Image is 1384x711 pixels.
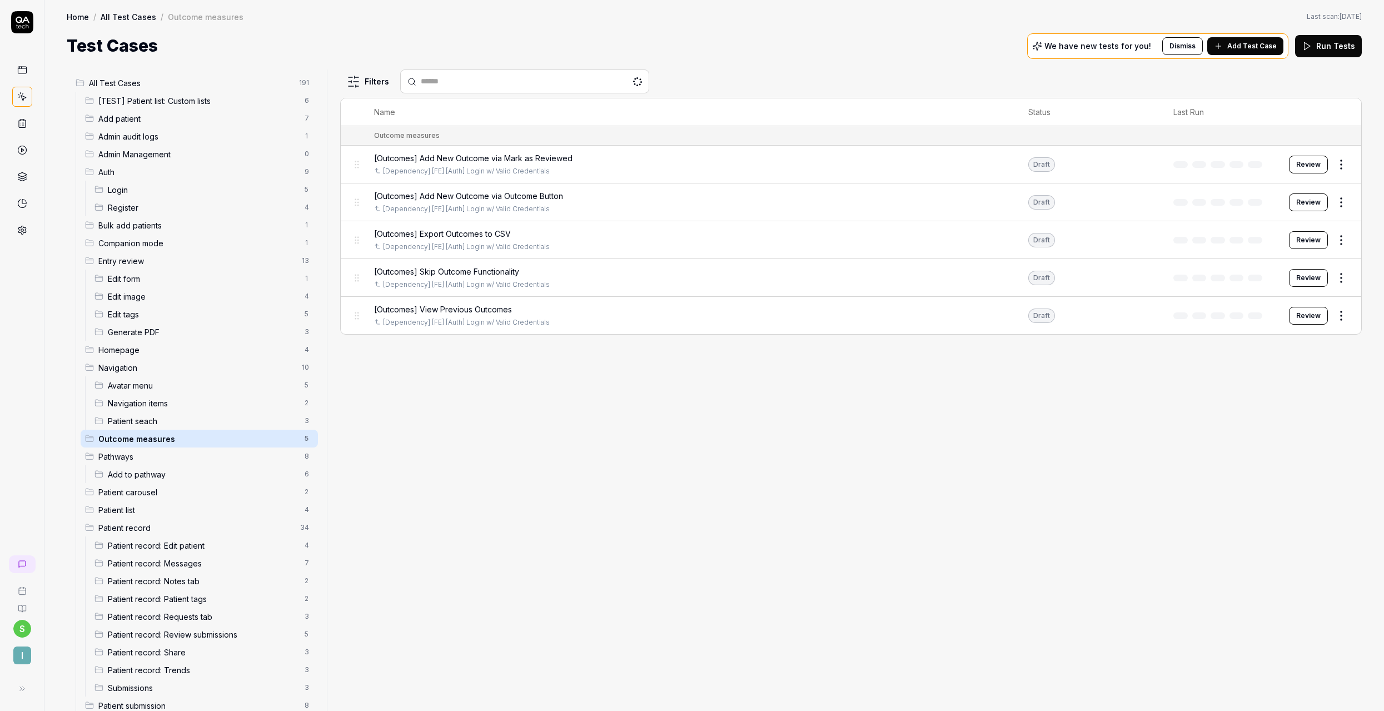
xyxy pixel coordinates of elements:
span: [TEST] Patient list: Custom lists [98,95,298,107]
span: Patient record: Messages [108,558,298,569]
tr: [Outcomes] Add New Outcome via Outcome Button[Dependency] [FE] [Auth] Login w/ Valid CredentialsD... [341,183,1361,221]
span: Patient record: Trends [108,664,298,676]
span: 34 [296,521,313,534]
span: 3 [300,663,313,677]
span: 5 [300,432,313,445]
span: Edit form [108,273,298,285]
span: 3 [300,610,313,623]
div: Draft [1028,271,1055,285]
span: 4 [300,201,313,214]
div: Drag to reorderAuth9 [81,163,318,181]
span: Patient record: Patient tags [108,593,298,605]
span: Login [108,184,298,196]
span: [Outcomes] Add New Outcome via Mark as Reviewed [374,152,572,164]
div: / [161,11,163,22]
div: Draft [1028,309,1055,323]
div: Draft [1028,233,1055,247]
span: Navigation [98,362,295,374]
div: Drag to reorderEntry review13 [81,252,318,270]
button: I [4,638,39,667]
p: We have new tests for you! [1044,42,1151,50]
span: 13 [297,254,313,267]
div: Drag to reorderPatient record: Messages7 [90,554,318,572]
div: Drag to reorderNavigation items2 [90,394,318,412]
th: Status [1017,98,1162,126]
a: [Dependency] [FE] [Auth] Login w/ Valid Credentials [383,166,550,176]
span: Submissions [108,682,298,694]
span: 0 [300,147,313,161]
a: [Dependency] [FE] [Auth] Login w/ Valid Credentials [383,280,550,290]
div: Drag to reorderPatient record: Share3 [90,643,318,661]
div: Drag to reorderAvatar menu5 [90,376,318,394]
span: 5 [300,307,313,321]
span: Add patient [98,113,298,125]
span: Register [108,202,298,213]
span: 3 [300,414,313,427]
span: 6 [300,468,313,481]
span: [Outcomes] Skip Outcome Functionality [374,266,519,277]
span: Patient seach [108,415,298,427]
div: Drag to reorderBulk add patients1 [81,216,318,234]
span: 4 [300,539,313,552]
span: Outcome measures [98,433,298,445]
div: Drag to reorderPatient seach3 [90,412,318,430]
div: Outcome measures [168,11,243,22]
span: 8 [300,450,313,463]
span: Patient record: Requests tab [108,611,298,623]
span: 2 [300,574,313,588]
span: 1 [300,236,313,250]
div: Drag to reorderEdit image4 [90,287,318,305]
span: All Test Cases [89,77,292,89]
a: Book a call with us [4,578,39,595]
span: Bulk add patients [98,220,298,231]
span: Edit tags [108,309,298,320]
a: [Dependency] [FE] [Auth] Login w/ Valid Credentials [383,317,550,327]
button: Add Test Case [1207,37,1283,55]
span: 3 [300,681,313,694]
span: 4 [300,290,313,303]
span: 1 [300,130,313,143]
span: Pathways [98,451,298,463]
div: Drag to reorderEdit tags5 [90,305,318,323]
a: Review [1289,193,1328,211]
button: Review [1289,231,1328,249]
a: All Test Cases [101,11,156,22]
span: Generate PDF [108,326,298,338]
span: 7 [300,112,313,125]
div: Drag to reorderAdmin audit logs1 [81,127,318,145]
span: 4 [300,503,313,516]
span: Last scan: [1307,12,1362,22]
span: 1 [300,272,313,285]
tr: [Outcomes] View Previous Outcomes[Dependency] [FE] [Auth] Login w/ Valid CredentialsDraftReview [341,297,1361,334]
div: Outcome measures [374,131,440,141]
button: s [13,620,31,638]
span: Patient record: Share [108,647,298,658]
div: Drag to reorderLogin5 [90,181,318,198]
span: Add to pathway [108,469,298,480]
span: Patient record: Notes tab [108,575,298,587]
span: 7 [300,556,313,570]
div: Draft [1028,157,1055,172]
a: Documentation [4,595,39,613]
span: 3 [300,645,313,659]
span: [Outcomes] Export Outcomes to CSV [374,228,511,240]
span: Admin Management [98,148,298,160]
span: I [13,647,31,664]
span: 10 [297,361,313,374]
span: 4 [300,343,313,356]
span: 191 [295,76,313,90]
span: 2 [300,592,313,605]
div: Drag to reorderRegister4 [90,198,318,216]
button: Review [1289,269,1328,287]
div: Drag to reorderPathways8 [81,448,318,465]
a: Home [67,11,89,22]
div: Drag to reorderPatient record34 [81,519,318,536]
span: 2 [300,396,313,410]
tr: [Outcomes] Add New Outcome via Mark as Reviewed[Dependency] [FE] [Auth] Login w/ Valid Credential... [341,146,1361,183]
span: 5 [300,379,313,392]
span: 2 [300,485,313,499]
div: Drag to reorderHomepage4 [81,341,318,359]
